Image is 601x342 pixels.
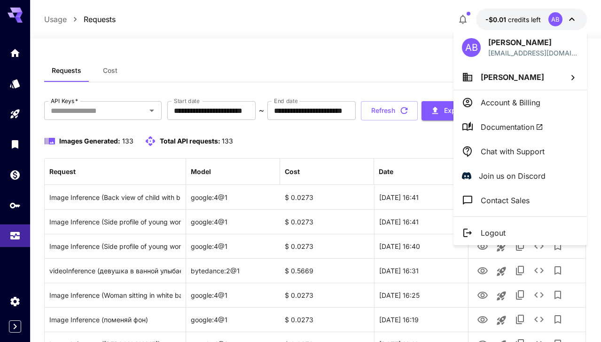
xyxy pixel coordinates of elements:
[481,146,545,157] p: Chat with Support
[481,72,544,82] span: [PERSON_NAME]
[488,48,578,58] div: upsaleslab2023@yandex.ru
[488,37,578,48] p: [PERSON_NAME]
[479,170,546,182] p: Join us on Discord
[481,227,506,239] p: Logout
[481,195,530,206] p: Contact Sales
[462,38,481,57] div: AB
[453,64,587,90] button: [PERSON_NAME]
[481,121,543,133] span: Documentation
[481,97,540,108] p: Account & Billing
[488,48,578,58] p: [EMAIL_ADDRESS][DOMAIN_NAME]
